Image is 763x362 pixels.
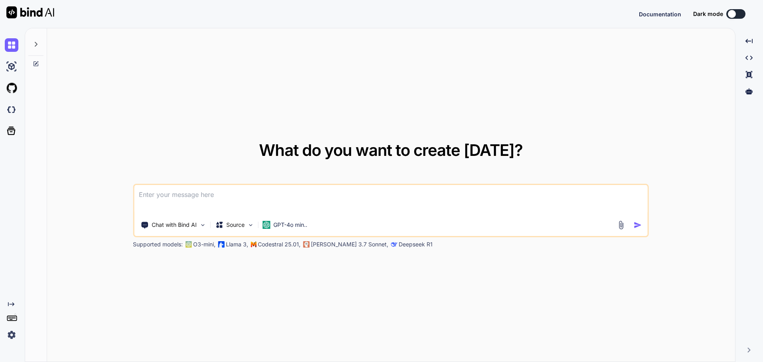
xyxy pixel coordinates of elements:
[199,222,206,228] img: Pick Tools
[258,240,300,248] p: Codestral 25.01,
[226,221,245,229] p: Source
[617,220,626,230] img: attachment
[259,140,523,160] span: What do you want to create [DATE]?
[185,241,192,248] img: GPT-4
[693,10,723,18] span: Dark mode
[634,221,642,229] img: icon
[133,240,183,248] p: Supported models:
[5,60,18,73] img: ai-studio
[247,222,254,228] img: Pick Models
[5,38,18,52] img: chat
[6,6,54,18] img: Bind AI
[193,240,215,248] p: O3-mini,
[262,221,270,229] img: GPT-4o mini
[5,103,18,116] img: darkCloudIdeIcon
[639,11,681,18] span: Documentation
[5,81,18,95] img: githubLight
[311,240,388,248] p: [PERSON_NAME] 3.7 Sonnet,
[152,221,197,229] p: Chat with Bind AI
[303,241,309,248] img: claude
[218,241,224,248] img: Llama2
[391,241,397,248] img: claude
[251,242,256,247] img: Mistral-AI
[5,328,18,342] img: settings
[226,240,248,248] p: Llama 3,
[399,240,433,248] p: Deepseek R1
[273,221,307,229] p: GPT-4o min..
[639,10,681,18] button: Documentation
